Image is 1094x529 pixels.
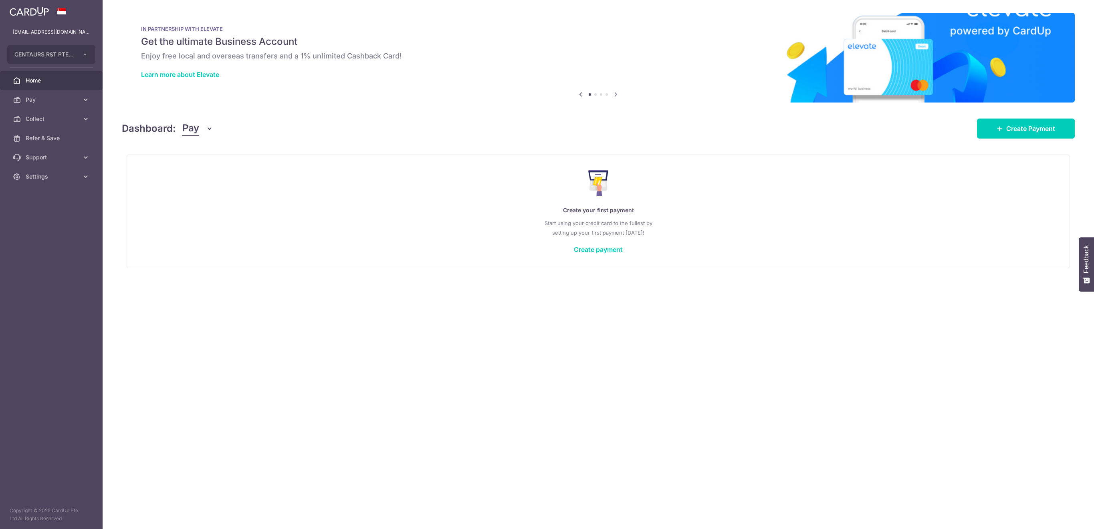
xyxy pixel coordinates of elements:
[1079,237,1094,292] button: Feedback - Show survey
[1083,245,1090,273] span: Feedback
[141,26,1056,32] p: IN PARTNERSHIP WITH ELEVATE
[122,13,1075,103] img: Renovation banner
[574,245,623,253] a: Create payment
[26,153,79,161] span: Support
[977,119,1075,139] a: Create Payment
[26,134,79,142] span: Refer & Save
[7,45,95,64] button: CENTAURS R&T PTE. LTD.
[143,218,1054,237] p: Start using your credit card to the fullest by setting up your first payment [DATE]!
[14,50,74,58] span: CENTAURS R&T PTE. LTD.
[13,28,90,36] p: [EMAIL_ADDRESS][DOMAIN_NAME]
[122,121,176,136] h4: Dashboard:
[26,96,79,104] span: Pay
[26,115,79,123] span: Collect
[141,35,1056,48] h5: Get the ultimate Business Account
[26,173,79,181] span: Settings
[182,121,199,136] span: Pay
[141,70,219,78] a: Learn more about Elevate
[1006,124,1055,133] span: Create Payment
[26,76,79,84] span: Home
[10,6,49,16] img: CardUp
[1043,505,1086,525] iframe: Opens a widget where you can find more information
[182,121,213,136] button: Pay
[588,170,609,196] img: Make Payment
[141,51,1056,61] h6: Enjoy free local and overseas transfers and a 1% unlimited Cashback Card!
[143,205,1054,215] p: Create your first payment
